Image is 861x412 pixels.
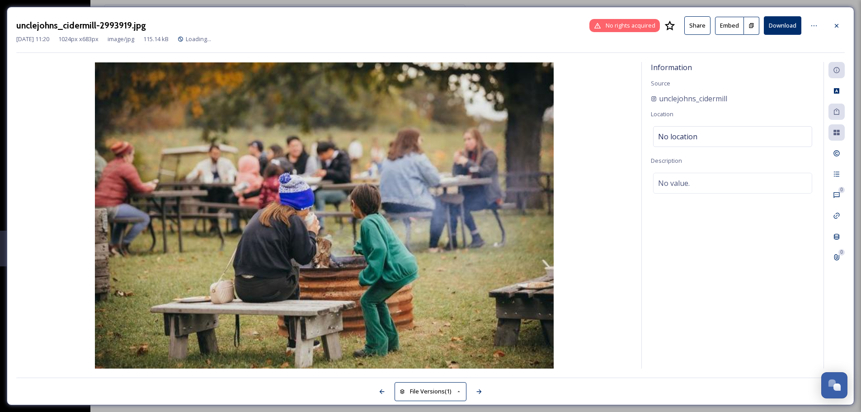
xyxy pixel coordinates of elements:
[651,110,673,118] span: Location
[838,249,845,256] div: 0
[606,21,655,30] span: No rights acquired
[659,93,727,104] span: unclejohns_cidermill
[651,79,670,87] span: Source
[821,372,847,398] button: Open Chat
[143,35,169,43] span: 115.14 kB
[186,35,211,43] span: Loading...
[651,93,727,104] a: unclejohns_cidermill
[16,19,146,32] h3: unclejohns_cidermill-2993919.jpg
[58,35,99,43] span: 1024 px x 683 px
[16,62,632,369] img: bdbcbe88-1f93-4bc0-91d5-92a1559f33bc.jpg
[715,17,744,35] button: Embed
[651,62,692,72] span: Information
[16,35,49,43] span: [DATE] 11:20
[658,178,690,189] span: No value.
[651,156,682,165] span: Description
[658,131,697,142] span: No location
[108,35,134,43] span: image/jpg
[838,187,845,193] div: 0
[684,16,710,35] button: Share
[764,16,801,35] button: Download
[395,382,467,401] button: File Versions(1)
